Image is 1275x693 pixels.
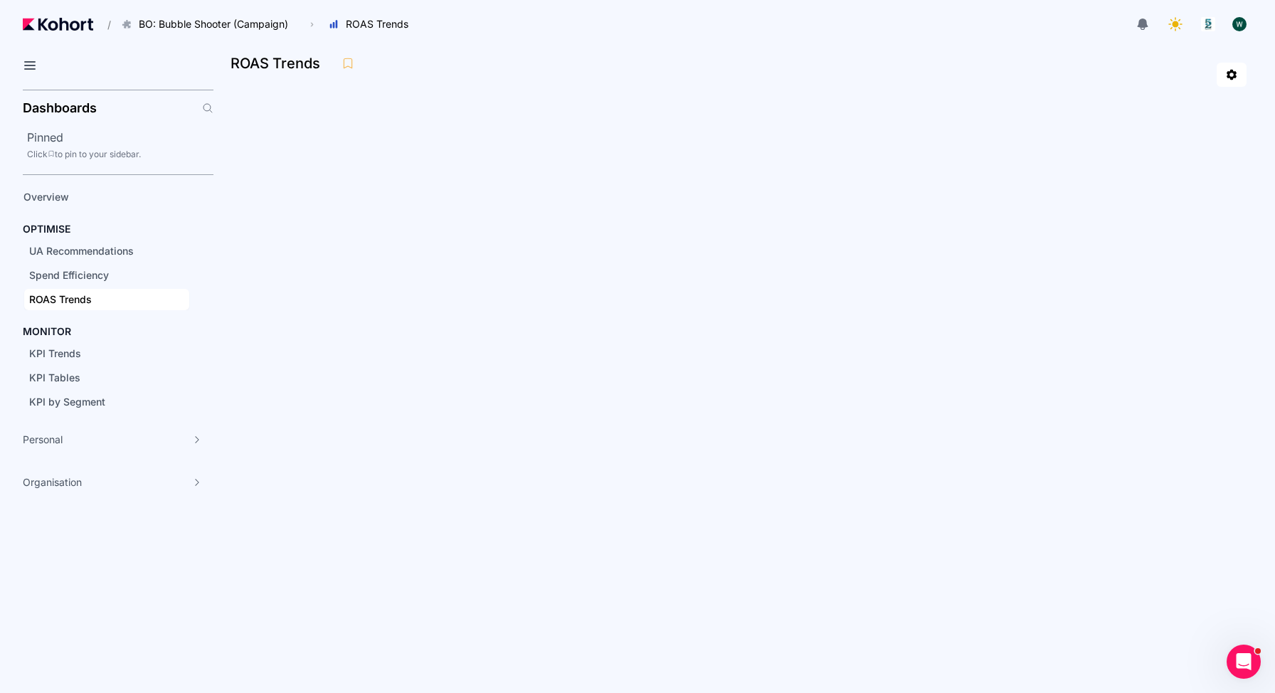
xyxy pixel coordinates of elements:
[27,129,213,146] h2: Pinned
[23,102,97,115] h2: Dashboards
[24,265,189,286] a: Spend Efficiency
[346,17,408,31] span: ROAS Trends
[24,343,189,364] a: KPI Trends
[23,324,71,339] h4: MONITOR
[29,293,92,305] span: ROAS Trends
[24,367,189,388] a: KPI Tables
[29,371,80,383] span: KPI Tables
[23,475,82,490] span: Organisation
[29,245,134,257] span: UA Recommendations
[23,191,69,203] span: Overview
[24,289,189,310] a: ROAS Trends
[1201,17,1215,31] img: logo_logo_images_1_20240607072359498299_20240828135028712857.jpeg
[139,17,288,31] span: BO: Bubble Shooter (Campaign)
[29,269,109,281] span: Spend Efficiency
[23,18,93,31] img: Kohort logo
[231,56,329,70] h3: ROAS Trends
[24,391,189,413] a: KPI by Segment
[321,12,423,36] button: ROAS Trends
[29,347,81,359] span: KPI Trends
[96,17,111,32] span: /
[23,222,70,236] h4: OPTIMISE
[307,18,317,30] span: ›
[1227,645,1261,679] iframe: Intercom live chat
[23,433,63,447] span: Personal
[27,149,213,160] div: Click to pin to your sidebar.
[24,240,189,262] a: UA Recommendations
[29,396,105,408] span: KPI by Segment
[18,186,189,208] a: Overview
[114,12,303,36] button: BO: Bubble Shooter (Campaign)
